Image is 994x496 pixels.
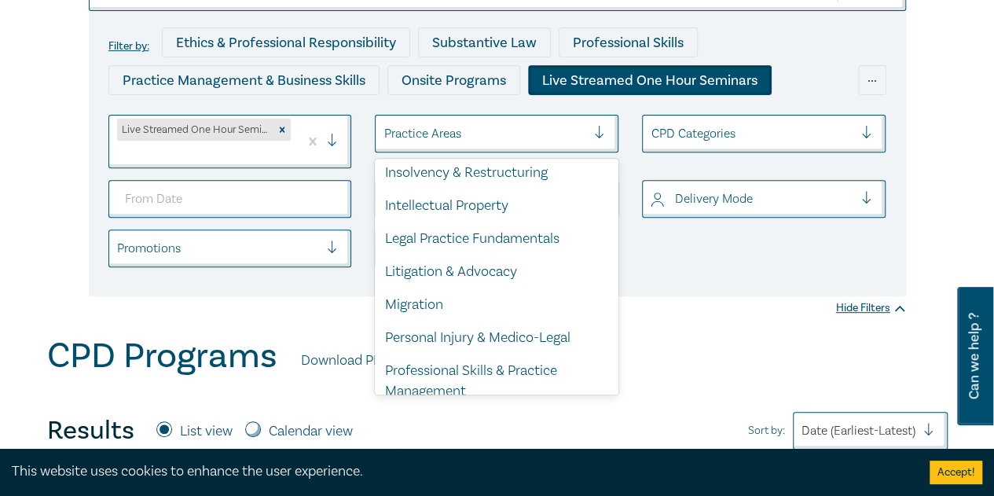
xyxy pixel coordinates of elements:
input: From Date [108,180,352,218]
div: Insolvency & Restructuring [375,156,618,189]
input: Sort by [801,422,805,439]
div: Personal Injury & Medico-Legal [375,321,618,355]
div: Substantive Law [418,28,551,57]
div: This website uses cookies to enhance the user experience. [12,461,906,482]
div: Legal Practice Fundamentals [375,222,618,255]
div: Ethics & Professional Responsibility [162,28,410,57]
div: Onsite Programs [387,65,520,95]
div: Live Streamed One Hour Seminars [117,119,274,141]
h4: Results [47,415,134,446]
button: Accept cookies [930,461,982,484]
input: select [383,125,387,142]
div: Live Streamed Conferences and Intensives [108,103,405,133]
div: ... [858,65,886,95]
label: Filter by: [108,40,149,53]
span: Sort by: [748,422,785,439]
span: Can we help ? [966,296,981,416]
div: Live Streamed One Hour Seminars [528,65,772,95]
a: Download PDF [301,351,390,371]
input: select [117,145,120,163]
input: select [651,125,654,142]
h1: CPD Programs [47,336,277,377]
div: Migration [375,288,618,321]
div: Remove Live Streamed One Hour Seminars [273,119,291,141]
div: Litigation & Advocacy [375,255,618,288]
div: Live Streamed Practical Workshops [413,103,662,133]
div: Practice Management & Business Skills [108,65,380,95]
div: Intellectual Property [375,189,618,222]
input: select [651,190,654,208]
label: Calendar view [269,421,353,442]
input: select [117,240,120,257]
div: Professional Skills & Practice Management [375,355,618,408]
label: List view [180,421,233,442]
div: Professional Skills [559,28,698,57]
div: Hide Filters [836,300,906,316]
